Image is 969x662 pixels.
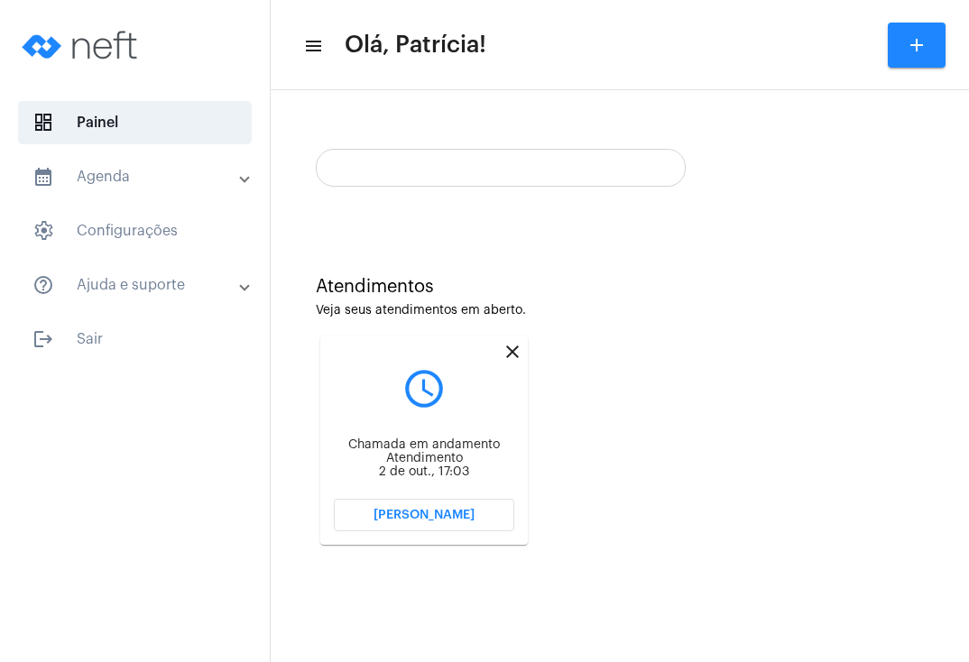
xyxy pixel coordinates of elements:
[32,166,241,188] mat-panel-title: Agenda
[18,209,252,253] span: Configurações
[32,328,54,350] mat-icon: sidenav icon
[374,509,475,521] span: [PERSON_NAME]
[303,35,321,57] mat-icon: sidenav icon
[32,220,54,242] span: sidenav icon
[334,452,514,465] div: Atendimento
[11,263,270,307] mat-expansion-panel-header: sidenav iconAjuda e suporte
[316,304,924,317] div: Veja seus atendimentos em aberto.
[502,341,523,363] mat-icon: close
[334,366,514,411] mat-icon: query_builder
[334,438,514,452] div: Chamada em andamento
[32,274,54,296] mat-icon: sidenav icon
[334,499,514,531] button: [PERSON_NAME]
[32,112,54,133] span: sidenav icon
[334,465,514,479] div: 2 de out., 17:03
[18,101,252,144] span: Painel
[18,317,252,361] span: Sair
[11,155,270,198] mat-expansion-panel-header: sidenav iconAgenda
[14,9,150,81] img: logo-neft-novo-2.png
[906,34,927,56] mat-icon: add
[32,274,241,296] mat-panel-title: Ajuda e suporte
[316,277,924,297] div: Atendimentos
[32,166,54,188] mat-icon: sidenav icon
[345,31,486,60] span: Olá, Patrícia!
